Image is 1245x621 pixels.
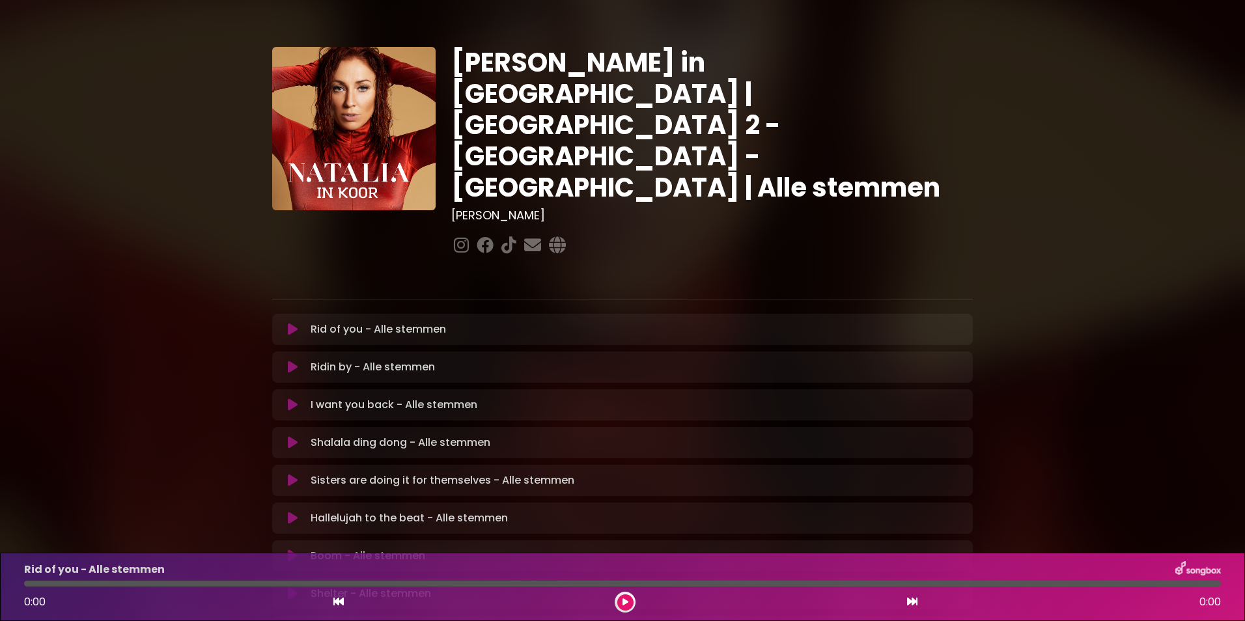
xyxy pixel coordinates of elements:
h1: [PERSON_NAME] in [GEOGRAPHIC_DATA] | [GEOGRAPHIC_DATA] 2 - [GEOGRAPHIC_DATA] - [GEOGRAPHIC_DATA] ... [451,47,973,203]
p: Rid of you - Alle stemmen [311,322,446,337]
span: 0:00 [1199,594,1221,610]
p: Sisters are doing it for themselves - Alle stemmen [311,473,574,488]
p: Rid of you - Alle stemmen [24,562,165,577]
p: Boom - Alle stemmen [311,548,425,564]
img: YTVS25JmS9CLUqXqkEhs [272,47,436,210]
p: Shalala ding dong - Alle stemmen [311,435,490,450]
p: Ridin by - Alle stemmen [311,359,435,375]
span: 0:00 [24,594,46,609]
img: songbox-logo-white.png [1175,561,1221,578]
p: Hallelujah to the beat - Alle stemmen [311,510,508,526]
h3: [PERSON_NAME] [451,208,973,223]
p: I want you back - Alle stemmen [311,397,477,413]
